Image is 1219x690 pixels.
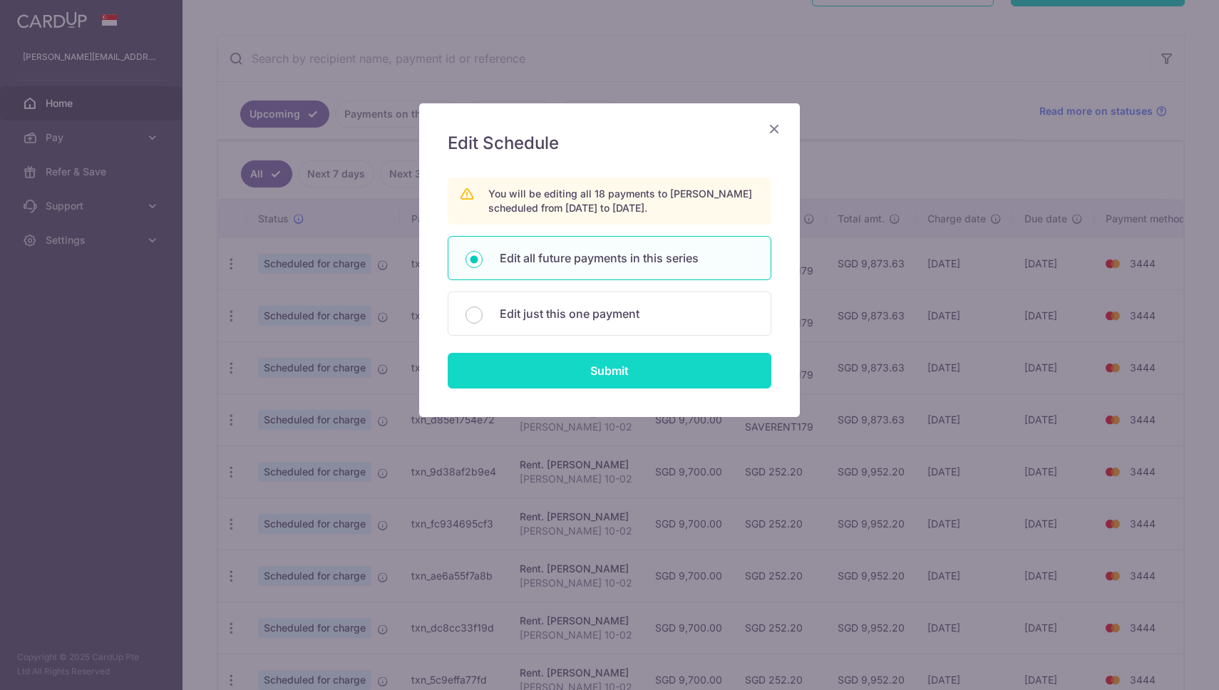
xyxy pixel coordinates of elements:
[448,132,771,155] h5: Edit Schedule
[500,305,753,322] p: Edit just this one payment
[766,120,783,138] button: Close
[500,249,753,267] p: Edit all future payments in this series
[488,187,759,215] p: You will be editing all 18 payments to [PERSON_NAME] scheduled from [DATE] to [DATE].
[448,353,771,388] input: Submit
